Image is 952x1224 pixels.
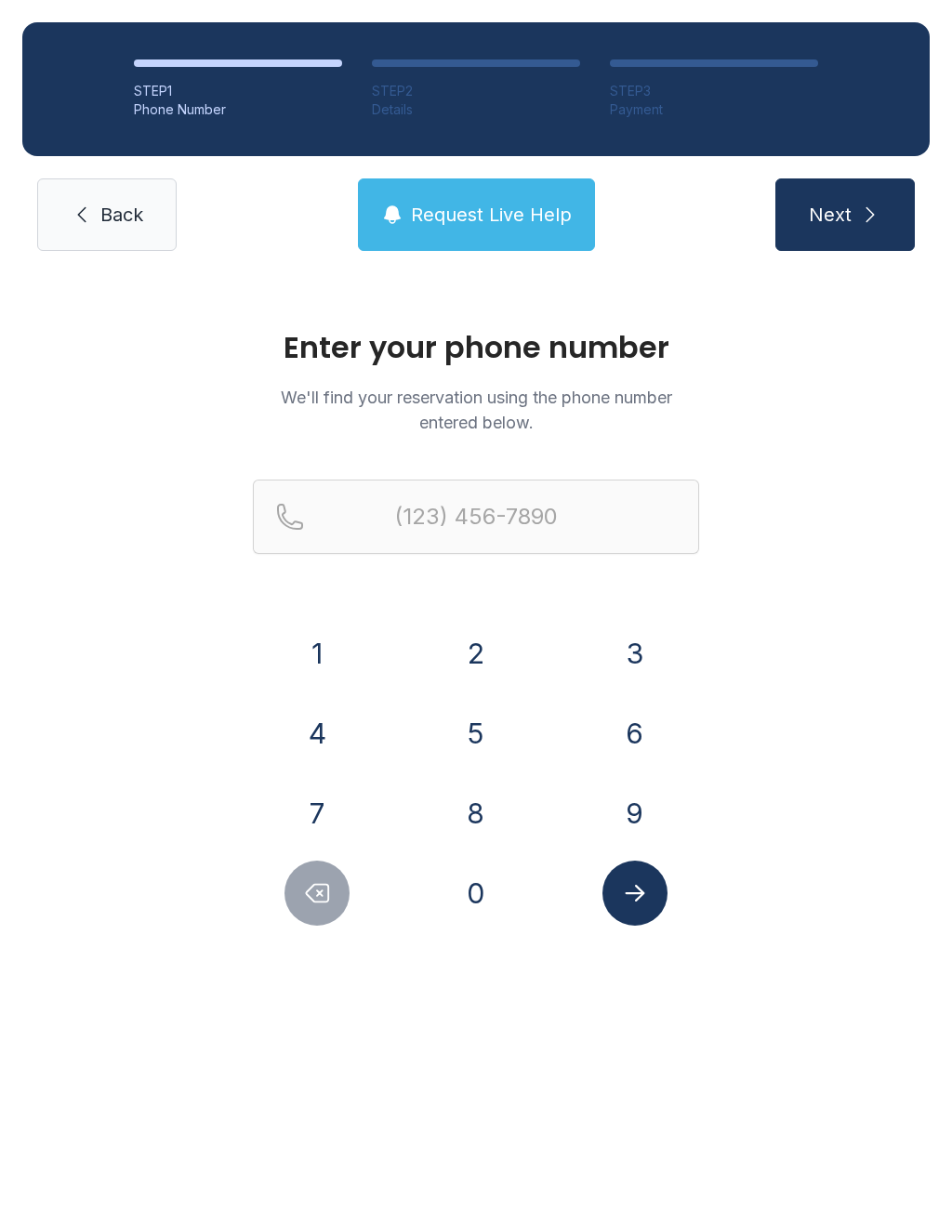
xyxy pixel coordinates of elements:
[253,385,699,435] p: We'll find your reservation using the phone number entered below.
[610,100,818,119] div: Payment
[602,701,668,766] button: 6
[443,621,509,686] button: 2
[284,621,350,686] button: 1
[809,202,852,228] span: Next
[100,202,143,228] span: Back
[602,781,668,846] button: 9
[610,82,818,100] div: STEP 3
[602,861,668,926] button: Submit lookup form
[284,861,350,926] button: Delete number
[372,100,580,119] div: Details
[253,480,699,554] input: Reservation phone number
[411,202,572,228] span: Request Live Help
[602,621,668,686] button: 3
[253,333,699,362] h1: Enter your phone number
[443,781,509,846] button: 8
[443,861,509,926] button: 0
[284,781,350,846] button: 7
[443,701,509,766] button: 5
[284,701,350,766] button: 4
[372,82,580,100] div: STEP 2
[134,100,342,119] div: Phone Number
[134,82,342,100] div: STEP 1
